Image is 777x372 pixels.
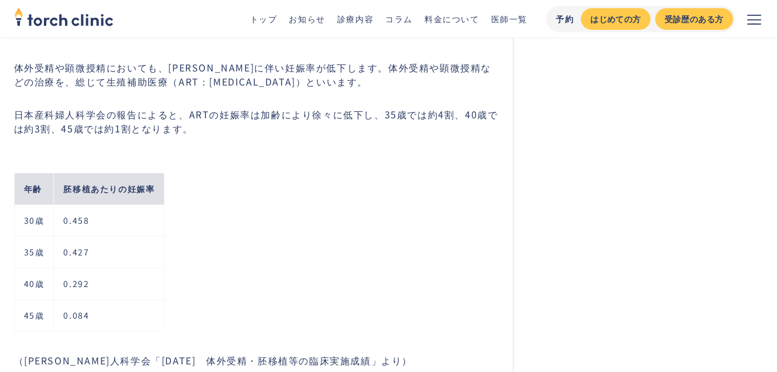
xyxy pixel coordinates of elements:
td: 0.427 [54,236,165,268]
a: お知らせ [289,13,325,25]
a: 医師一覧 [491,13,528,25]
td: 35歳 [14,236,54,268]
p: （[PERSON_NAME]人科学会「[DATE] 体外受精・胚移植等の臨床実施成績」より） [14,353,499,367]
td: 0.292 [54,268,165,299]
td: 0.458 [54,204,165,236]
a: コラム [385,13,413,25]
a: 料金について [425,13,480,25]
a: はじめての方 [581,8,650,30]
td: 40歳 [14,268,54,299]
a: トップ [250,13,278,25]
th: 胚移植あたりの妊娠率 [54,173,165,204]
a: 受診歴のある方 [655,8,733,30]
div: 予約 [556,13,574,25]
p: 体外受精や顕微授精においても、[PERSON_NAME]に伴い妊娠率が低下します。体外受精や顕微授精などの治療を、総じて生殖補助医療（ART：[MEDICAL_DATA]）といいます。 [14,60,499,88]
a: home [14,8,114,29]
th: 年齢 [14,173,54,204]
div: 受診歴のある方 [665,13,724,25]
td: 45歳 [14,299,54,331]
td: 30歳 [14,204,54,236]
a: 診療内容 [337,13,374,25]
td: 0.084 [54,299,165,331]
div: はじめての方 [590,13,641,25]
img: torch clinic [14,4,114,29]
p: 日本産科婦人科学会の報告によると、ARTの妊娠率は加齢により徐々に低下し、35歳では約4割、40歳では約3割、45歳では約1割となります。 [14,107,499,135]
